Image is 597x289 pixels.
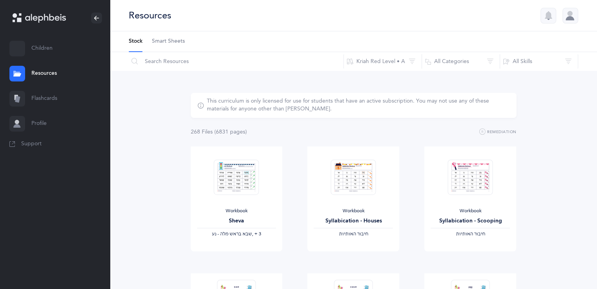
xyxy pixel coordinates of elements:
button: All Skills [500,52,578,71]
img: Syllabication-Workbook-Level-1-EN_Red_Houses_thumbnail_1741114032.png [331,159,376,195]
span: (6831 page ) [214,129,247,135]
img: Sheva-Workbook-Red_EN_thumbnail_1754012358.png [214,159,259,195]
span: s [210,129,213,135]
button: Kriah Red Level • A [343,52,422,71]
div: Workbook [197,208,276,214]
span: s [243,129,245,135]
span: Support [21,140,42,148]
div: Workbook [431,208,510,214]
span: ‫חיבור האותיות‬ [456,231,485,237]
div: Syllabication - Scooping [431,217,510,225]
div: ‪, + 3‬ [197,231,276,237]
div: Syllabication - Houses [314,217,393,225]
button: All Categories [422,52,500,71]
span: 268 File [191,129,213,135]
div: Workbook [314,208,393,214]
div: Sheva [197,217,276,225]
span: ‫חיבור האותיות‬ [339,231,368,237]
input: Search Resources [128,52,344,71]
span: ‫שבא בראש מלה - נע‬ [212,231,252,237]
div: Resources [129,9,171,22]
img: Syllabication-Workbook-Level-1-EN_Red_Scooping_thumbnail_1741114434.png [448,159,493,195]
span: Smart Sheets [152,38,185,45]
div: This curriculum is only licensed for use for students that have an active subscription. You may n... [207,98,510,113]
button: Remediation [479,127,517,137]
